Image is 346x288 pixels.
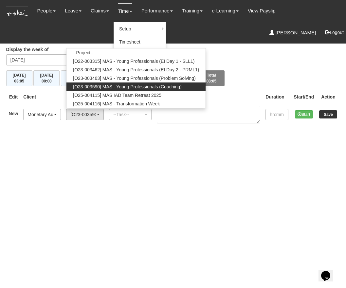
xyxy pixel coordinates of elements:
span: 03:05 [206,79,216,83]
label: New [9,110,18,117]
span: [O23-003590] MAS - Young Professionals (Coaching) [73,83,182,90]
span: 03:05 [14,79,24,83]
a: Claims [91,3,109,18]
a: e-Learning [212,3,239,18]
th: Task Details [154,91,263,103]
button: Start [295,110,313,118]
th: Action [317,91,340,103]
button: Monetary Authority of Singapore (MAS) [23,109,61,120]
span: 00:00 [42,79,52,83]
th: Project [64,91,106,103]
div: Monetary Authority of Singapore (MAS) [27,111,53,118]
a: View Payslip [248,3,276,18]
button: Total03:05 [198,70,225,86]
span: [O25-004116] MAS - Transformation Week [73,100,160,107]
a: [PERSON_NAME] [269,25,316,40]
a: Performance [141,3,173,18]
span: --Project-- [73,49,93,56]
th: Duration [263,91,291,103]
iframe: chat widget [319,262,339,281]
input: Save [319,110,337,118]
label: Display the week of [6,46,49,53]
span: [O25-004115] MAS IAD Team Retreat 2025 [73,92,161,99]
button: [DATE]00:00 [61,70,87,86]
div: --Task-- [113,111,143,118]
button: [DATE]00:00 [33,70,60,86]
input: hh:mm [265,109,288,120]
a: Timesheet [114,35,166,48]
div: [O23-003590] MAS - Young Professionals (Coaching) [70,111,96,118]
span: [O23-003462] MAS - Young Professionals (EI Day 2 - PRML1) [73,66,199,73]
span: [O22-003315] MAS - Young Professionals (EI Day 1 - SLL1) [73,58,194,64]
a: Setup [114,22,166,35]
th: Edit [6,91,21,103]
a: Time [118,3,132,19]
div: Timesheet Week Summary [6,70,340,86]
a: Training [182,3,203,18]
a: Leave [65,3,82,18]
button: [O23-003590] MAS - Young Professionals (Coaching) [66,109,104,120]
button: --Task-- [109,109,152,120]
th: Start/End [291,91,317,103]
button: [DATE]03:05 [6,70,32,86]
a: People [37,3,56,18]
th: Client [21,91,64,103]
span: [O23-003463] MAS - Young Professionals (Problem Solving) [73,75,195,81]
